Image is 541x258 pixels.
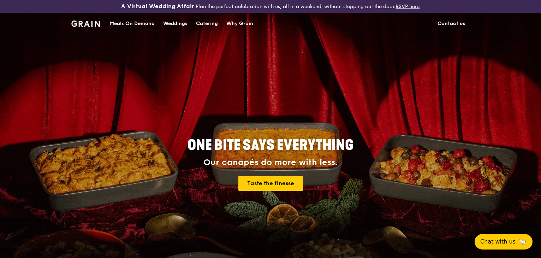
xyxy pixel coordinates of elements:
span: ONE BITE SAYS EVERYTHING [188,137,353,154]
div: Our canapés do more with less. [143,158,398,168]
a: Why Grain [222,13,257,34]
a: Taste the finesse [238,176,303,191]
a: Weddings [159,13,192,34]
span: 🦙 [518,238,527,246]
a: Contact us [433,13,470,34]
a: GrainGrain [71,12,100,34]
span: Chat with us [480,238,516,246]
div: Why Grain [226,13,253,34]
div: Weddings [163,13,188,34]
a: RSVP here [396,4,420,10]
h3: A Virtual Wedding Affair [121,3,194,10]
div: Catering [196,13,218,34]
img: Grain [71,20,100,27]
a: Catering [192,13,222,34]
div: Meals On Demand [110,13,155,34]
button: Chat with us🦙 [475,234,533,250]
div: Plan the perfect celebration with us, all in a weekend, without stepping out the door. [90,3,451,10]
